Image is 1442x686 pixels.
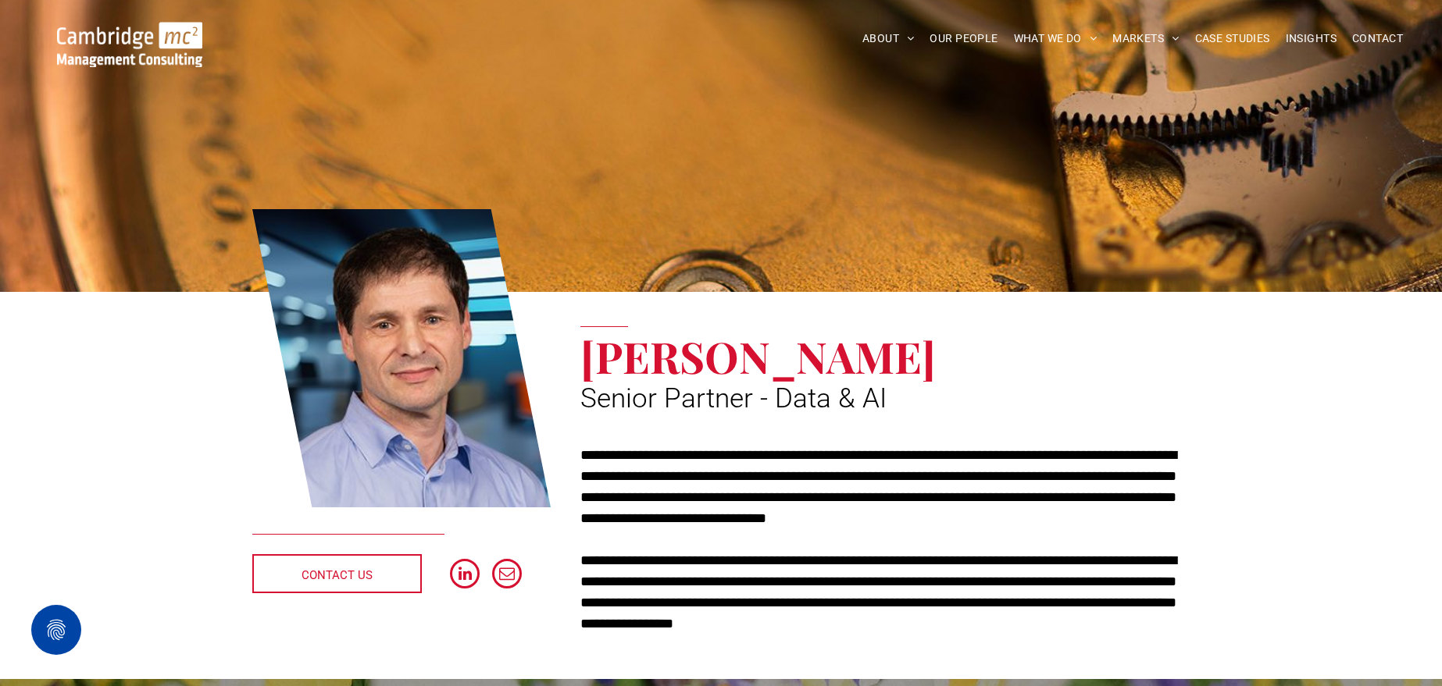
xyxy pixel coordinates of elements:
span: CONTACT US [302,556,373,595]
a: ABOUT [855,27,923,51]
a: OUR PEOPLE [922,27,1005,51]
a: CONTACT [1344,27,1411,51]
a: CASE STUDIES [1187,27,1278,51]
img: Go to Homepage [57,22,202,67]
a: CONTACT US [252,554,422,593]
a: linkedin [450,559,480,592]
a: INSIGHTS [1278,27,1344,51]
a: email [492,559,522,592]
span: [PERSON_NAME] [580,327,936,385]
span: Senior Partner - Data & AI [580,382,887,414]
a: Your Business Transformed | Cambridge Management Consulting [57,24,202,41]
a: WHAT WE DO [1006,27,1105,51]
a: Simon Brueckheimer | Senior Partner - Data & AI [252,207,551,510]
a: MARKETS [1105,27,1187,51]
